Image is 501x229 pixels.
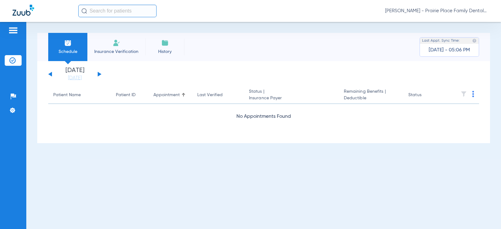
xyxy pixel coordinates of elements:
[403,86,446,104] th: Status
[81,8,87,14] img: Search Icon
[344,95,398,101] span: Deductible
[53,92,106,98] div: Patient Name
[153,92,180,98] div: Appointment
[197,92,223,98] div: Last Verified
[197,92,239,98] div: Last Verified
[339,86,403,104] th: Remaining Benefits |
[92,49,141,55] span: Insurance Verification
[116,92,136,98] div: Patient ID
[53,49,83,55] span: Schedule
[385,8,488,14] span: [PERSON_NAME] - Prairie Place Family Dental
[244,86,339,104] th: Status |
[78,5,157,17] input: Search for patients
[116,92,143,98] div: Patient ID
[53,92,81,98] div: Patient Name
[13,5,34,16] img: Zuub Logo
[461,91,467,97] img: filter.svg
[8,27,18,34] img: hamburger-icon
[56,67,94,81] li: [DATE]
[249,95,334,101] span: Insurance Payer
[472,91,474,97] img: group-dot-blue.svg
[150,49,180,55] span: History
[472,39,477,43] img: last sync help info
[56,75,94,81] a: [DATE]
[113,39,120,47] img: Manual Insurance Verification
[48,113,479,121] div: No Appointments Found
[422,38,460,44] span: Last Appt. Sync Time:
[64,39,72,47] img: Schedule
[153,92,187,98] div: Appointment
[161,39,169,47] img: History
[429,47,470,53] span: [DATE] - 05:06 PM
